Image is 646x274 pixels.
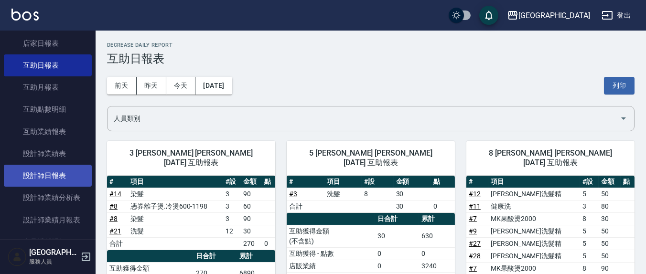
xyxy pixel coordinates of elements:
[375,213,420,225] th: 日合計
[107,52,635,65] h3: 互助日報表
[111,110,616,127] input: 人員名稱
[621,176,635,188] th: 點
[109,190,121,198] a: #14
[287,225,375,247] td: 互助獲得金額 (不含點)
[4,209,92,231] a: 設計師業績月報表
[488,176,580,188] th: 項目
[469,240,481,247] a: #27
[223,212,241,225] td: 3
[394,200,431,212] td: 30
[488,188,580,200] td: [PERSON_NAME]洗髮精
[4,231,92,253] a: 商品消耗明細
[469,264,477,272] a: #7
[488,200,580,212] td: 健康洗
[616,111,631,126] button: Open
[289,190,297,198] a: #3
[4,121,92,143] a: 互助業績報表
[107,42,635,48] h2: Decrease Daily Report
[107,77,137,95] button: 前天
[128,188,223,200] td: 染髮
[223,225,241,237] td: 12
[469,190,481,198] a: #12
[8,247,27,266] img: Person
[118,148,264,168] span: 3 [PERSON_NAME] [PERSON_NAME] [DATE] 互助報表
[137,77,166,95] button: 昨天
[599,225,621,237] td: 50
[107,176,128,188] th: #
[431,200,455,212] td: 0
[241,225,262,237] td: 30
[223,176,241,188] th: #設
[166,77,196,95] button: 今天
[518,10,590,21] div: [GEOGRAPHIC_DATA]
[394,176,431,188] th: 金額
[287,247,375,260] td: 互助獲得 - 點數
[4,98,92,120] a: 互助點數明細
[599,188,621,200] td: 50
[580,250,599,262] td: 5
[469,215,477,222] a: #7
[109,227,121,235] a: #21
[287,176,324,188] th: #
[599,250,621,262] td: 50
[241,212,262,225] td: 90
[194,250,237,263] th: 日合計
[262,176,275,188] th: 點
[469,227,477,235] a: #9
[128,200,223,212] td: 憑券離子燙.冷燙600-1198
[478,148,623,168] span: 8 [PERSON_NAME] [PERSON_NAME] [DATE] 互助報表
[29,257,78,266] p: 服務人員
[287,176,455,213] table: a dense table
[488,212,580,225] td: MK果酸燙2000
[580,200,599,212] td: 3
[195,77,232,95] button: [DATE]
[580,176,599,188] th: #設
[298,148,443,168] span: 5 [PERSON_NAME] [PERSON_NAME] [DATE] 互助報表
[375,260,420,272] td: 0
[107,237,128,250] td: 合計
[598,7,635,24] button: 登出
[287,200,324,212] td: 合計
[375,247,420,260] td: 0
[469,202,481,210] a: #11
[324,188,362,200] td: 洗髮
[503,6,594,25] button: [GEOGRAPHIC_DATA]
[4,76,92,98] a: 互助月報表
[431,176,455,188] th: 點
[469,252,481,260] a: #28
[580,188,599,200] td: 5
[466,176,488,188] th: #
[362,188,393,200] td: 8
[580,212,599,225] td: 8
[599,212,621,225] td: 30
[11,9,39,21] img: Logo
[394,188,431,200] td: 30
[237,250,275,263] th: 累計
[324,176,362,188] th: 項目
[241,200,262,212] td: 60
[4,143,92,165] a: 設計師業績表
[128,212,223,225] td: 染髮
[128,225,223,237] td: 洗髮
[223,200,241,212] td: 3
[419,260,455,272] td: 3240
[479,6,498,25] button: save
[109,202,118,210] a: #8
[604,77,635,95] button: 列印
[488,250,580,262] td: [PERSON_NAME]洗髮精
[419,225,455,247] td: 630
[262,237,275,250] td: 0
[223,188,241,200] td: 3
[4,54,92,76] a: 互助日報表
[488,237,580,250] td: [PERSON_NAME]洗髮精
[128,176,223,188] th: 項目
[599,200,621,212] td: 80
[488,225,580,237] td: [PERSON_NAME]洗髮精
[419,213,455,225] th: 累計
[287,260,375,272] td: 店販業績
[580,237,599,250] td: 5
[4,32,92,54] a: 店家日報表
[4,165,92,187] a: 設計師日報表
[419,247,455,260] td: 0
[241,176,262,188] th: 金額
